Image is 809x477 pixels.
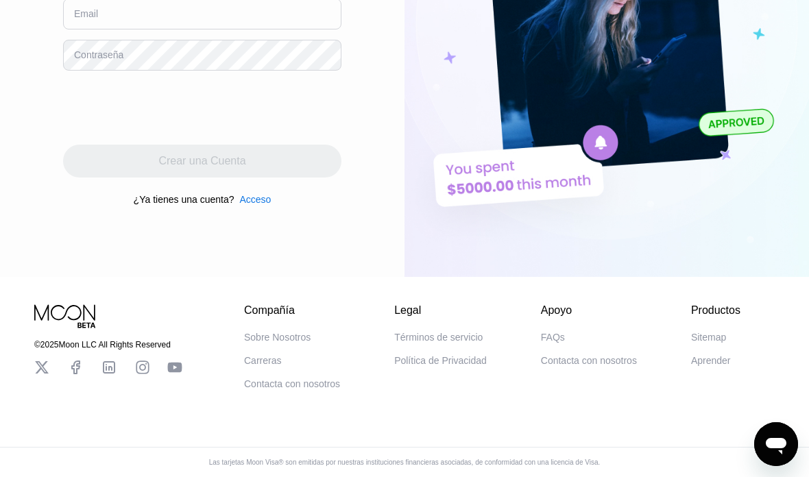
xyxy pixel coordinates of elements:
[541,332,565,343] div: FAQs
[34,340,182,350] div: © 2025 Moon LLC All Rights Reserved
[691,332,726,343] div: Sitemap
[541,355,637,366] div: Contacta con nosotros
[394,355,487,366] div: Política de Privacidad
[394,332,483,343] div: Términos de servicio
[244,378,340,389] div: Contacta con nosotros
[244,355,281,366] div: Carreras
[134,194,234,205] div: ¿Ya tienes una cuenta?
[63,81,271,134] iframe: reCAPTCHA
[234,194,271,205] div: Acceso
[74,49,123,60] div: Contraseña
[244,304,340,317] div: Compañía
[541,304,637,317] div: Apoyo
[74,8,98,19] div: Email
[198,458,612,466] div: Las tarjetas Moon Visa® son emitidas por nuestras instituciones financieras asociadas, de conform...
[239,194,271,205] div: Acceso
[754,422,798,466] iframe: Botón para iniciar la ventana de mensajería
[244,332,311,343] div: Sobre Nosotros
[394,304,487,317] div: Legal
[691,355,731,366] div: Aprender
[691,304,740,317] div: Productos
